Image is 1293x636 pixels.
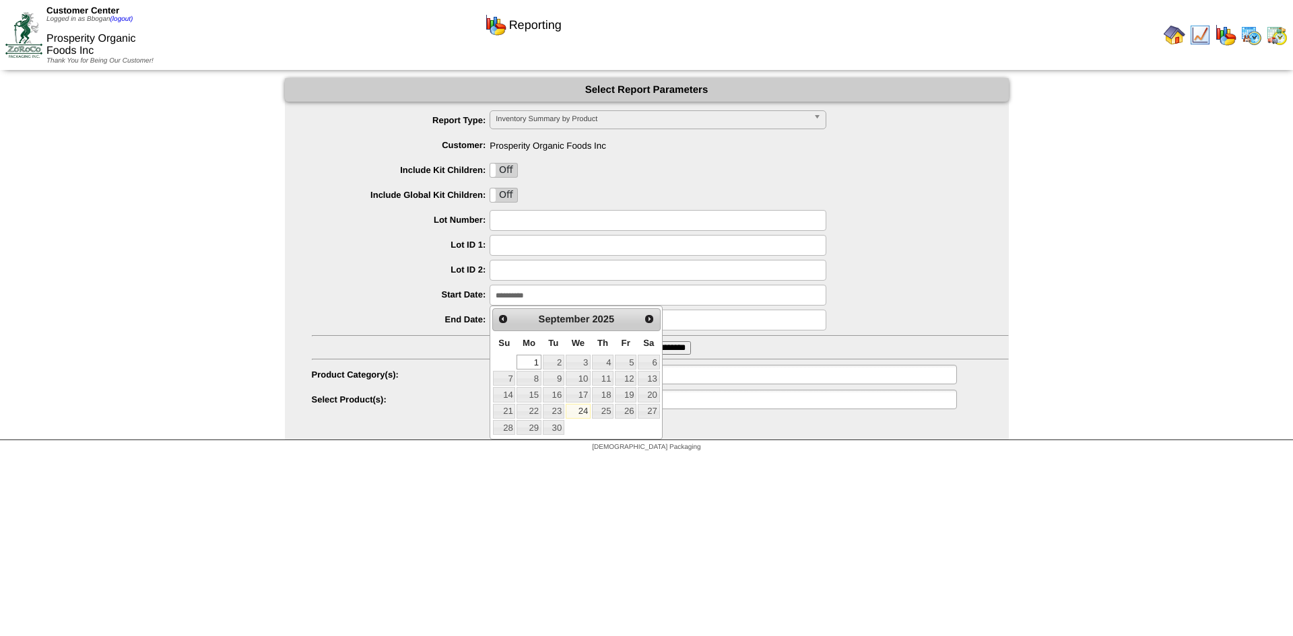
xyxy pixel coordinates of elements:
a: 22 [517,404,541,419]
a: 5 [615,355,636,369]
label: Off [490,164,517,177]
a: 29 [517,420,541,435]
a: 26 [615,404,636,419]
span: Saturday [643,338,654,348]
span: Tuesday [548,338,558,348]
label: Include Global Kit Children: [312,190,490,200]
a: 20 [638,387,659,402]
a: 14 [493,387,515,402]
span: Customer Center [46,5,119,15]
label: Start Date: [312,289,490,299]
a: 17 [566,387,591,402]
span: Prev [498,314,508,324]
a: 23 [543,404,564,419]
a: 1 [517,355,541,369]
span: Prosperity Organic Foods Inc [46,33,136,57]
span: Thank You for Being Our Customer! [46,57,154,65]
div: OnOff [490,188,518,203]
a: 27 [638,404,659,419]
span: Wednesday [572,338,585,348]
label: Report Type: [312,115,490,125]
a: Next [640,310,658,328]
a: 25 [592,404,614,419]
img: graph.gif [1215,24,1236,46]
label: Lot ID 2: [312,264,490,275]
a: 19 [615,387,636,402]
img: graph.gif [485,14,506,36]
a: 7 [493,371,515,386]
img: calendarinout.gif [1266,24,1288,46]
img: calendarprod.gif [1240,24,1262,46]
a: Prev [494,310,512,328]
img: line_graph.gif [1189,24,1211,46]
span: Monday [523,338,535,348]
span: Reporting [509,18,562,32]
a: 24 [566,404,591,419]
a: 4 [592,355,614,369]
a: 11 [592,371,614,386]
a: 10 [566,371,591,386]
label: Lot Number: [312,215,490,225]
a: 9 [543,371,564,386]
a: 8 [517,371,541,386]
a: 21 [493,404,515,419]
label: End Date: [312,314,490,324]
a: 6 [638,355,659,369]
div: OnOff [490,163,518,178]
a: 28 [493,420,515,435]
span: Logged in as Bbogan [46,15,133,23]
span: Prosperity Organic Foods Inc [312,135,1009,151]
span: Inventory Summary by Product [496,111,808,127]
label: Product Category(s): [312,369,490,380]
span: Thursday [597,338,608,348]
span: Next [644,314,655,324]
a: 12 [615,371,636,386]
span: Sunday [498,338,510,348]
span: September [539,314,590,325]
a: 15 [517,387,541,402]
div: Select Report Parameters [285,78,1009,102]
a: (logout) [110,15,133,23]
a: 16 [543,387,564,402]
img: ZoRoCo_Logo(Green%26Foil)%20jpg.webp [5,12,42,57]
label: Off [490,188,517,202]
a: 2 [543,355,564,369]
label: Select Product(s): [312,394,490,404]
a: 13 [638,371,659,386]
a: 30 [543,420,564,435]
a: 3 [566,355,591,369]
a: 18 [592,387,614,402]
img: home.gif [1164,24,1185,46]
label: Include Kit Children: [312,165,490,175]
label: Customer: [312,140,490,150]
label: Lot ID 1: [312,240,490,250]
span: 2025 [592,314,614,325]
span: Friday [622,338,630,348]
span: [DEMOGRAPHIC_DATA] Packaging [592,444,700,451]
